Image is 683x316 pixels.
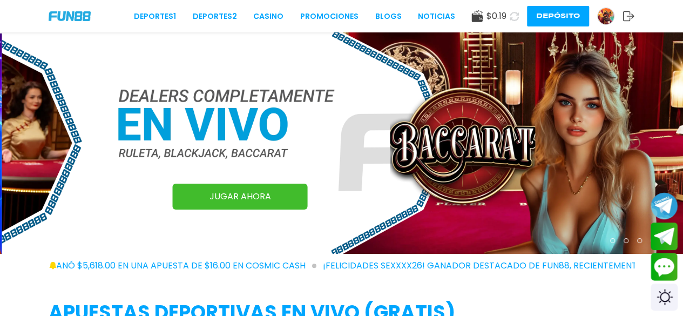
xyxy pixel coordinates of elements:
[193,11,237,22] a: Deportes2
[173,184,308,210] a: JUGAR AHORA
[651,192,678,220] button: Join telegram channel
[300,11,359,22] a: Promociones
[651,253,678,281] button: Contact customer service
[486,10,506,23] span: $ 0.19
[253,11,283,22] a: CASINO
[134,11,176,22] a: Deportes1
[597,8,623,25] a: Avatar
[527,6,589,26] button: Depósito
[418,11,455,22] a: NOTICIAS
[651,284,678,311] div: Switch theme
[598,8,614,24] img: Avatar
[651,223,678,251] button: Join telegram
[49,11,91,21] img: Company Logo
[375,11,401,22] a: BLOGS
